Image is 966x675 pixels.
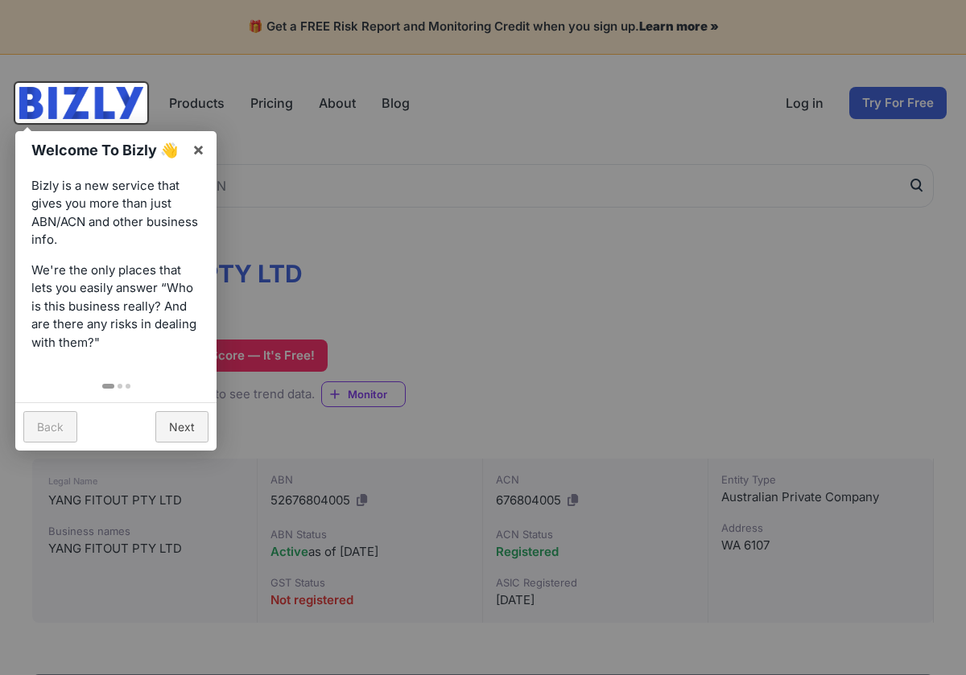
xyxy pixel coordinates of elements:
[155,411,208,442] a: Next
[23,411,77,442] a: Back
[180,131,217,167] a: ×
[31,139,184,161] h1: Welcome To Bizly 👋
[31,261,200,352] p: We're the only places that lets you easily answer “Who is this business really? And are there any...
[31,177,200,249] p: Bizly is a new service that gives you more than just ABN/ACN and other business info.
